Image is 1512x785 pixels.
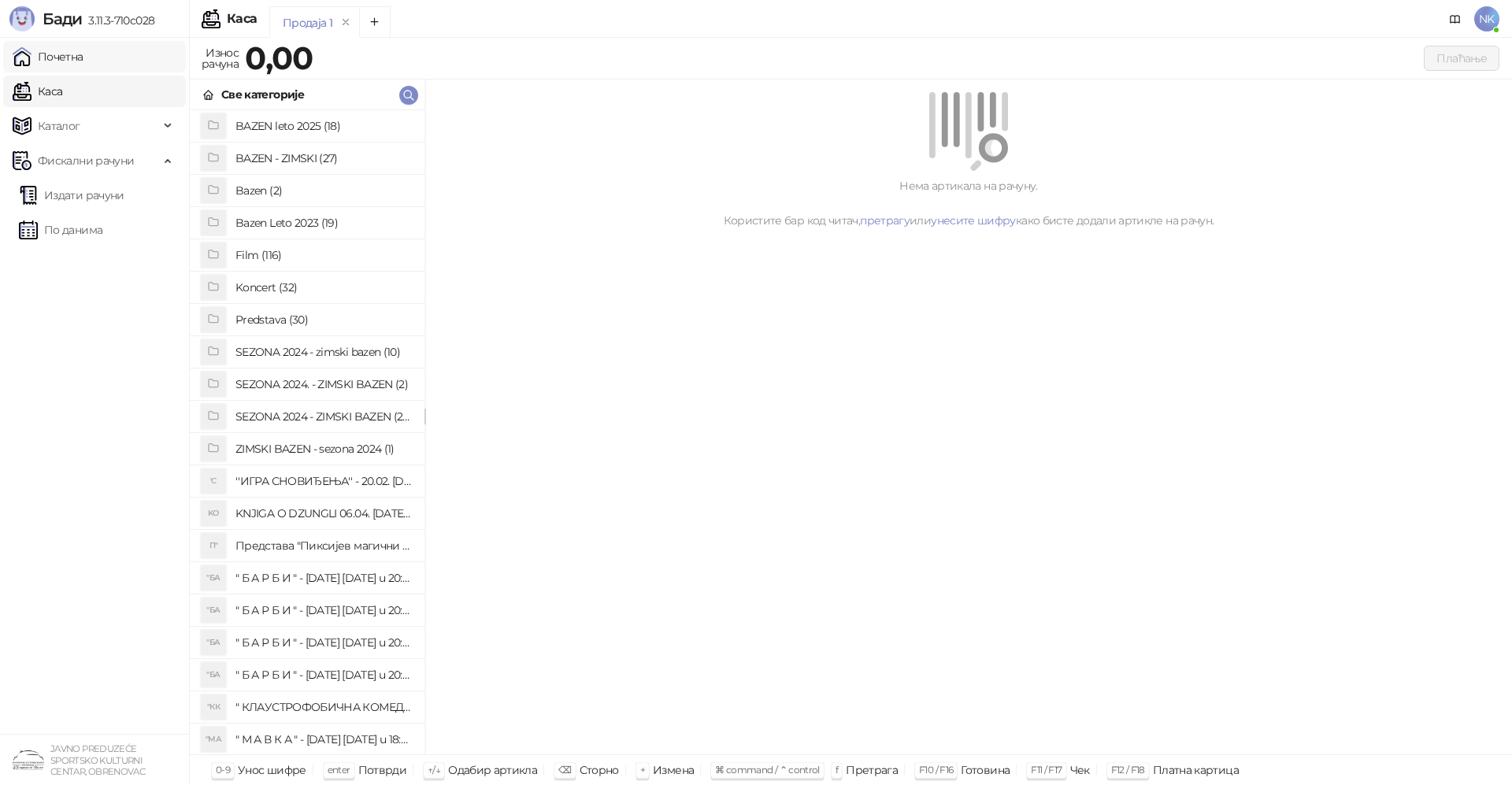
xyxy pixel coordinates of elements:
a: Документација [1443,6,1468,31]
div: Потврди [358,760,407,780]
span: + [640,764,645,776]
button: Add tab [359,6,391,38]
span: ⌘ command / ⌃ control [715,764,820,776]
h4: Koncert (32) [235,275,412,300]
div: Готовина [961,760,1010,780]
h4: " Б А Р Б И " - [DATE] [DATE] u 20:00:00 [235,630,412,655]
img: Logo [9,6,35,31]
span: Каталог [38,110,80,142]
h4: ''ИГРА СНОВИЂЕЊА'' - 20.02. [DATE] u 19:00:00 [235,468,412,494]
span: f [836,764,838,776]
div: Износ рачуна [198,43,242,74]
h4: " Б А Р Б И " - [DATE] [DATE] u 20:00:00 [235,598,412,623]
div: "БА [201,662,226,687]
a: унесите шифру [931,213,1016,228]
h4: BAZEN - ZIMSKI (27) [235,146,412,171]
a: претрагу [860,213,910,228]
span: ↑/↓ [428,764,440,776]
div: "КК [201,694,226,720]
div: Претрага [846,760,898,780]
div: Продаја 1 [283,14,332,31]
span: enter [328,764,350,776]
h4: " Б А Р Б И " - [DATE] [DATE] u 20:00:00 [235,662,412,687]
span: 0-9 [216,764,230,776]
div: Измена [653,760,694,780]
h4: ZIMSKI BAZEN - sezona 2024 (1) [235,436,412,461]
h4: Predstava (30) [235,307,412,332]
h4: Bazen (2) [235,178,412,203]
h4: SEZONA 2024 - zimski bazen (10) [235,339,412,365]
h4: SEZONA 2024 - ZIMSKI BAZEN (28) [235,404,412,429]
div: Сторно [580,760,619,780]
div: KO [201,501,226,526]
h4: SEZONA 2024. - ZIMSKI BAZEN (2) [235,372,412,397]
div: Платна картица [1153,760,1239,780]
button: Плаћање [1424,46,1499,71]
div: "БА [201,630,226,655]
div: Каса [227,13,257,25]
h4: Film (116) [235,243,412,268]
span: F11 / F17 [1031,764,1062,776]
a: Почетна [13,41,83,72]
span: Бади [43,9,82,28]
img: 64x64-companyLogo-4a28e1f8-f217-46d7-badd-69a834a81aaf.png [13,744,44,776]
span: ⌫ [558,764,571,776]
span: F12 / F18 [1111,764,1145,776]
div: 'С [201,468,226,494]
h4: BAZEN leto 2025 (18) [235,113,412,139]
div: Унос шифре [238,760,306,780]
strong: 0,00 [245,39,313,77]
h4: Bazen Leto 2023 (19) [235,210,412,235]
small: JAVNO PREDUZEĆE SPORTSKO KULTURNI CENTAR, OBRENOVAC [50,743,145,777]
a: По данима [19,214,102,246]
div: grid [190,110,424,754]
span: Фискални рачуни [38,145,134,176]
div: П" [201,533,226,558]
div: Одабир артикла [448,760,537,780]
div: Све категорије [221,86,304,103]
div: "МА [201,727,226,752]
h4: " Б А Р Б И " - [DATE] [DATE] u 20:00:00 [235,565,412,591]
span: F10 / F16 [919,764,953,776]
span: 3.11.3-710c028 [82,13,154,28]
h4: " М А В К А " - [DATE] [DATE] u 18:00:00 [235,727,412,752]
a: Каса [13,76,62,107]
button: remove [335,16,356,29]
span: NK [1474,6,1499,31]
h4: KNJIGA O DZUNGLI 06.04. [DATE] u 18:00:00 [235,501,412,526]
h4: " КЛАУСТРОФОБИЧНА КОМЕДИЈА"-[DATE] [DATE] u 20:00:00 [235,694,412,720]
div: "БА [201,565,226,591]
a: Издати рачуни [19,180,124,211]
div: Чек [1070,760,1090,780]
div: Нема артикала на рачуну. Користите бар код читач, или како бисте додали артикле на рачун. [444,177,1493,229]
h4: Представа "Пиксијев магични шоу" 20.09. [DATE] u 12:00:00 [235,533,412,558]
div: "БА [201,598,226,623]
